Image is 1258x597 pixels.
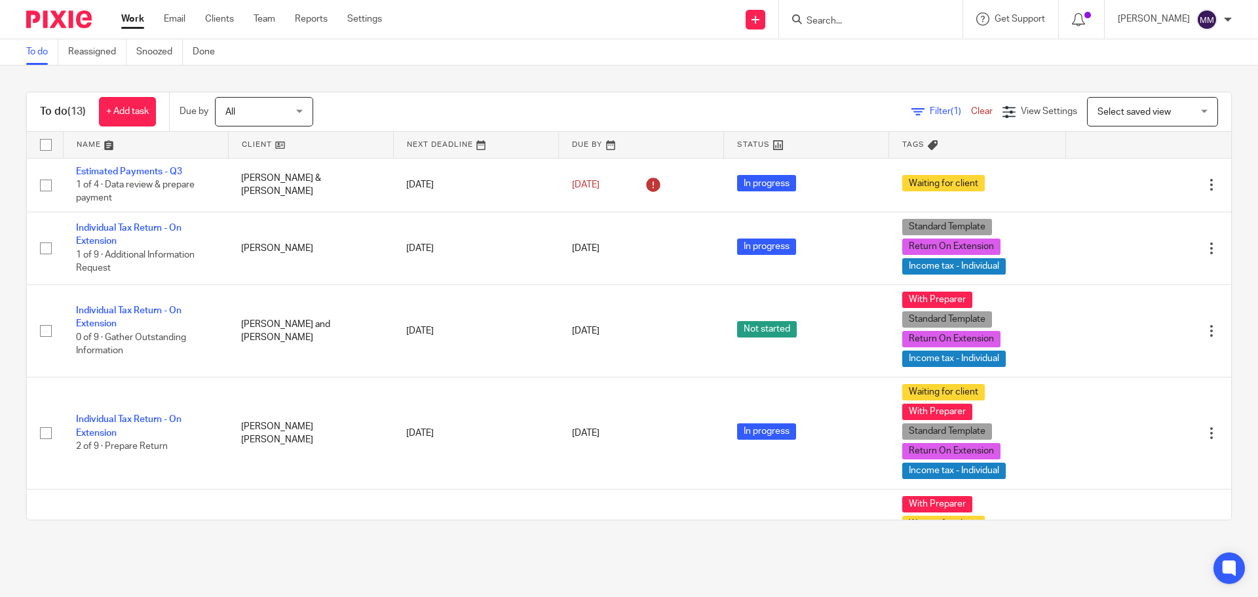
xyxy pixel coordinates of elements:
span: With Preparer [902,404,972,420]
span: Not started [737,321,797,337]
span: Waiting for client [902,516,985,532]
a: Email [164,12,185,26]
span: 2 of 9 · Prepare Return [76,442,168,451]
td: [DATE] [393,212,558,284]
img: Pixie [26,10,92,28]
span: Tags [902,141,924,148]
span: Standard Template [902,219,992,235]
span: In progress [737,175,796,191]
span: Income tax - Individual [902,258,1006,275]
a: Snoozed [136,39,183,65]
span: [DATE] [572,326,600,336]
a: Estimated Payments - Q3 [76,167,182,176]
span: Waiting for client [902,175,985,191]
a: Work [121,12,144,26]
span: Income tax - Individual [902,351,1006,367]
a: Reassigned [68,39,126,65]
span: Return On Extension [902,443,1001,459]
td: [DATE] [393,284,558,377]
span: With Preparer [902,292,972,308]
span: Standard Template [902,311,992,328]
a: Clear [971,107,993,116]
span: Income tax - Individual [902,463,1006,479]
span: In progress [737,423,796,440]
a: Individual Tax Return - On Extension [76,306,181,328]
span: Standard Template [902,423,992,440]
a: To do [26,39,58,65]
td: [DATE] [393,377,558,489]
td: [PERSON_NAME] [228,212,393,284]
span: (1) [951,107,961,116]
a: Settings [347,12,382,26]
span: Return On Extension [902,239,1001,255]
a: Done [193,39,225,65]
a: Individual Tax Return - On Extension [76,415,181,437]
p: [PERSON_NAME] [1118,12,1190,26]
span: [DATE] [572,244,600,253]
p: Due by [180,105,208,118]
input: Search [805,16,923,28]
span: 0 of 9 · Gather Outstanding Information [76,333,186,356]
a: Team [254,12,275,26]
td: [PERSON_NAME] [PERSON_NAME] [228,377,393,489]
h1: To do [40,105,86,119]
span: 1 of 4 · Data review & prepare payment [76,180,195,203]
span: 1 of 9 · Additional Information Request [76,250,195,273]
span: [DATE] [572,429,600,438]
span: In progress [737,239,796,255]
span: With Preparer [902,496,972,512]
span: Get Support [995,14,1045,24]
img: svg%3E [1196,9,1217,30]
span: Filter [930,107,971,116]
a: Clients [205,12,234,26]
a: + Add task [99,97,156,126]
span: All [225,107,235,117]
span: View Settings [1021,107,1077,116]
a: Individual Tax Return - On Extension [76,223,181,246]
td: [DATE] [393,158,558,212]
span: Select saved view [1097,107,1171,117]
td: [PERSON_NAME] and [PERSON_NAME] [228,284,393,377]
td: [PERSON_NAME] & [PERSON_NAME] [228,158,393,212]
a: Reports [295,12,328,26]
span: [DATE] [572,180,600,189]
span: Return On Extension [902,331,1001,347]
span: (13) [67,106,86,117]
span: Waiting for client [902,384,985,400]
